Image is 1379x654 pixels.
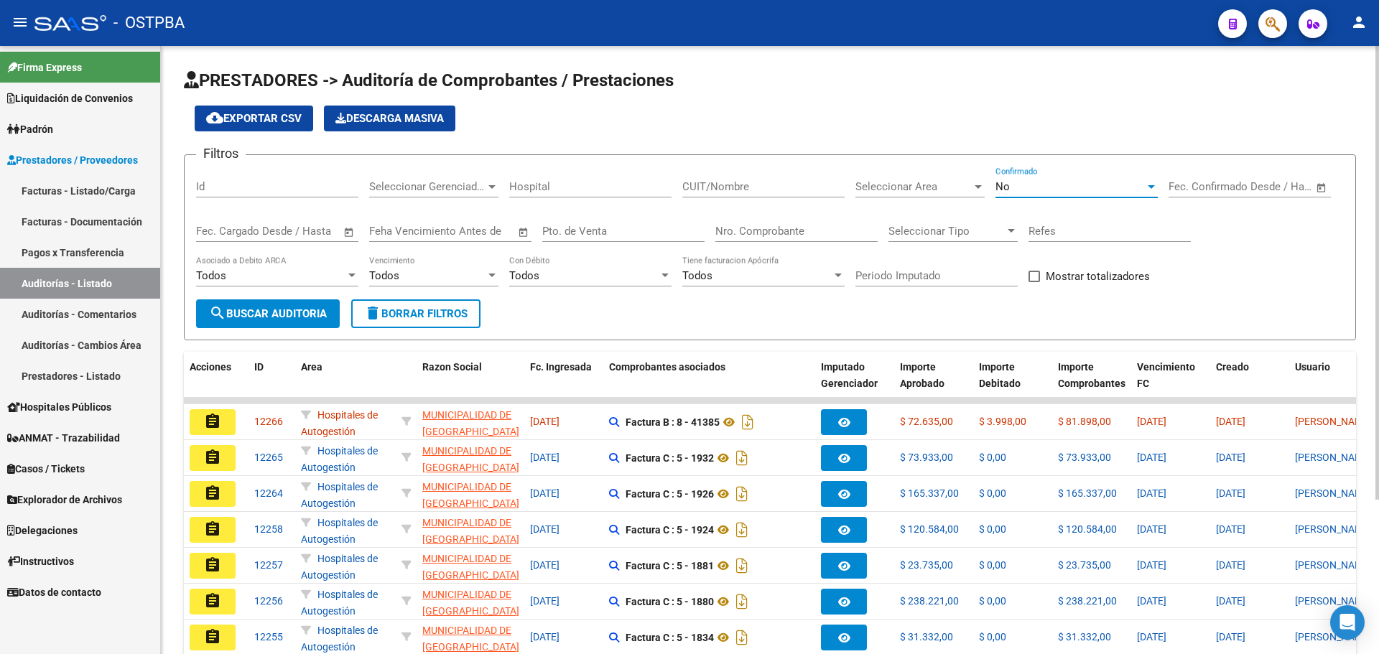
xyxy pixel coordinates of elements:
input: End date [1228,180,1298,193]
span: Importe Debitado [979,361,1021,389]
span: Usuario [1295,361,1330,373]
span: Importe Comprobantes [1058,361,1125,389]
span: Area [301,361,322,373]
span: $ 165.337,00 [900,487,959,499]
span: [DATE] [530,595,560,607]
span: $ 0,00 [979,559,1006,571]
span: [PERSON_NAME] [1295,452,1372,463]
span: MUNICIPALIDAD DE [GEOGRAPHIC_DATA] [422,625,519,653]
span: [DATE] [530,523,560,535]
mat-icon: assignment [204,592,221,609]
span: Firma Express [7,60,82,75]
mat-icon: person [1350,14,1368,31]
div: - 33999033909 [422,479,519,509]
i: Descargar documento [738,411,757,434]
span: [DATE] [1216,416,1245,427]
span: Comprobantes asociados [609,361,725,373]
span: Casos / Tickets [7,461,85,477]
span: Todos [196,269,226,282]
span: $ 0,00 [979,452,1006,463]
span: [PERSON_NAME] [1295,631,1372,643]
span: Hospitales de Autogestión [301,517,378,545]
span: MUNICIPALIDAD DE [GEOGRAPHIC_DATA] [422,553,519,581]
span: Acciones [190,361,231,373]
span: Padrón [7,121,53,137]
span: 12265 [254,452,283,463]
span: [DATE] [1216,523,1245,535]
span: [DATE] [1137,416,1166,427]
datatable-header-cell: Razon Social [417,352,524,415]
mat-icon: assignment [204,413,221,430]
span: Razon Social [422,361,482,373]
span: $ 81.898,00 [1058,416,1111,427]
span: Delegaciones [7,523,78,538]
mat-icon: assignment [204,485,221,502]
span: $ 120.584,00 [900,523,959,535]
span: Todos [369,269,399,282]
button: Open calendar [341,224,358,240]
span: [DATE] [530,559,560,571]
span: $ 73.933,00 [900,452,953,463]
datatable-header-cell: Usuario [1289,352,1368,415]
span: MUNICIPALIDAD DE [GEOGRAPHIC_DATA] [422,445,519,473]
span: $ 3.998,00 [979,416,1026,427]
span: $ 238.221,00 [1058,595,1117,607]
span: Explorador de Archivos [7,492,122,508]
span: [DATE] [530,452,560,463]
i: Descargar documento [733,590,751,613]
strong: Factura C : 5 - 1926 [626,488,714,500]
span: $ 165.337,00 [1058,487,1117,499]
mat-icon: assignment [204,520,221,538]
span: [DATE] [1137,523,1166,535]
h3: Filtros [196,144,246,164]
i: Descargar documento [733,554,751,577]
span: MUNICIPALIDAD DE [GEOGRAPHIC_DATA] [422,589,519,617]
div: - 33999033909 [422,622,519,653]
span: [DATE] [1216,631,1245,643]
div: - 30545681508 [422,407,519,437]
div: - 33999033909 [422,587,519,617]
span: [DATE] [1137,631,1166,643]
span: Borrar Filtros [364,307,468,320]
mat-icon: assignment [204,628,221,645]
strong: Factura B : 8 - 41385 [626,416,720,428]
datatable-header-cell: Importe Debitado [973,352,1052,415]
span: PRESTADORES -> Auditoría de Comprobantes / Prestaciones [184,70,674,90]
span: Hospitales de Autogestión [301,589,378,617]
span: [PERSON_NAME] [1295,559,1372,571]
span: No [995,180,1010,193]
span: 12258 [254,523,283,535]
span: [DATE] [1137,487,1166,499]
strong: Factura C : 5 - 1881 [626,560,714,571]
span: [DATE] [1137,452,1166,463]
span: [PERSON_NAME] [1295,416,1372,427]
span: Instructivos [7,553,74,569]
datatable-header-cell: Area [295,352,396,415]
span: $ 0,00 [979,595,1006,607]
datatable-header-cell: Acciones [184,352,249,415]
span: [DATE] [1216,595,1245,607]
datatable-header-cell: Fc. Ingresada [524,352,603,415]
span: Hospitales de Autogestión [301,409,378,437]
mat-icon: search [209,304,226,322]
span: $ 23.735,00 [900,559,953,571]
span: $ 73.933,00 [1058,452,1111,463]
div: - 33999033909 [422,443,519,473]
span: 12256 [254,595,283,607]
span: [PERSON_NAME] [1295,487,1372,499]
span: Prestadores / Proveedores [7,152,138,168]
span: MUNICIPALIDAD DE [GEOGRAPHIC_DATA] [422,481,519,509]
input: Start date [196,225,243,238]
span: 12257 [254,559,283,571]
span: Datos de contacto [7,584,101,600]
span: ANMAT - Trazabilidad [7,430,120,446]
span: Seleccionar Gerenciador [369,180,486,193]
i: Descargar documento [733,518,751,541]
span: Creado [1216,361,1249,373]
datatable-header-cell: ID [249,352,295,415]
datatable-header-cell: Creado [1210,352,1289,415]
span: $ 0,00 [979,487,1006,499]
span: [DATE] [530,631,560,643]
button: Borrar Filtros [351,299,480,328]
span: Hospitales de Autogestión [301,625,378,653]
